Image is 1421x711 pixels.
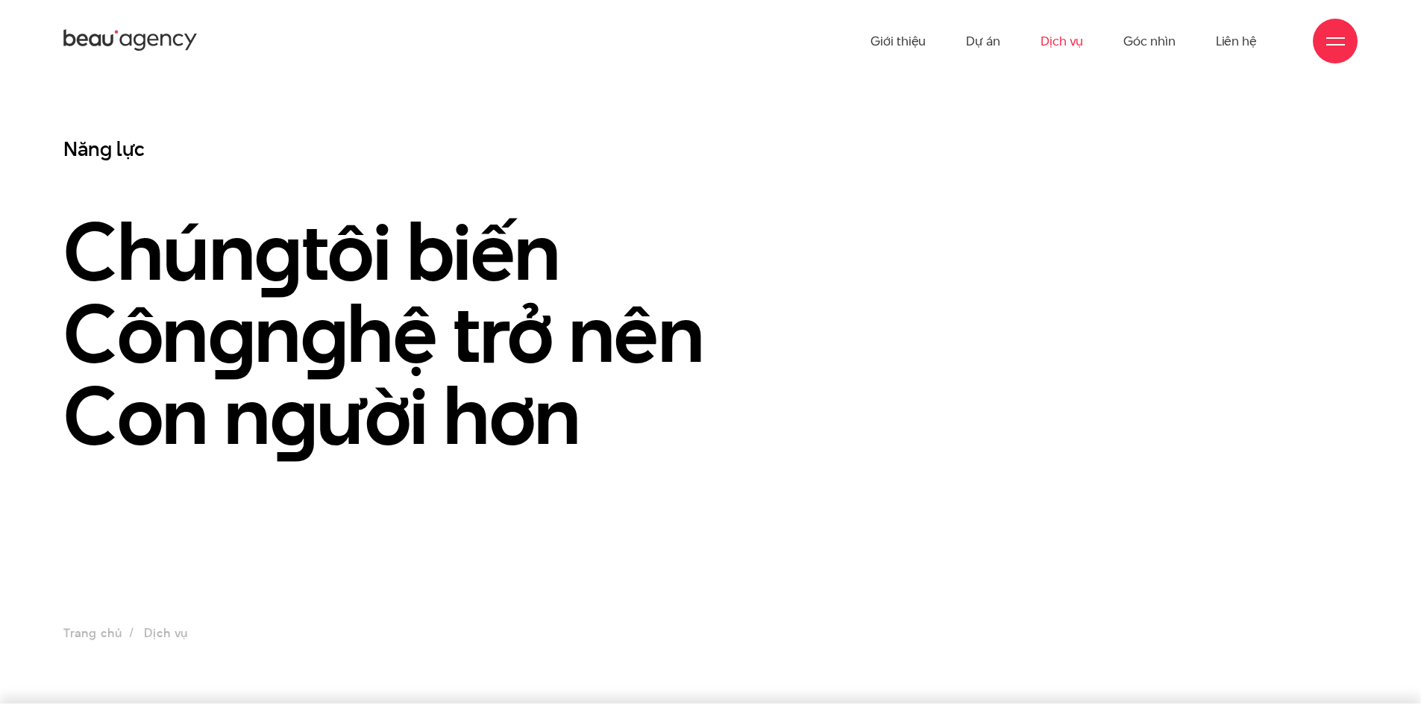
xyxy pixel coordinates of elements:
[63,210,1025,457] h1: Chún tôi biến Côn n hệ trở nên Con n ười hơn
[270,360,317,472] en: g
[301,278,348,389] en: g
[208,278,255,389] en: g
[63,136,1025,162] h3: Năng lực
[63,624,122,642] a: Trang chủ
[254,195,301,307] en: g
